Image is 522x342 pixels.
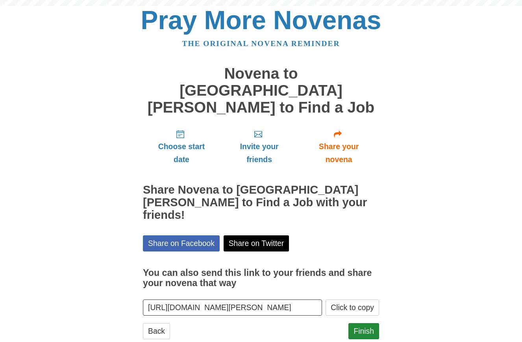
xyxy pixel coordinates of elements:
a: Share on Twitter [224,235,289,251]
h3: You can also send this link to your friends and share your novena that way [143,268,379,288]
a: Share your novena [298,124,379,170]
span: Share your novena [306,140,371,166]
span: Choose start date [151,140,212,166]
a: Finish [348,323,379,339]
a: Pray More Novenas [141,6,381,35]
a: Invite your friends [220,124,298,170]
a: The original novena reminder [182,39,340,48]
a: Choose start date [143,124,220,170]
a: Share on Facebook [143,235,220,251]
span: Invite your friends [228,140,291,166]
a: Back [143,323,170,339]
button: Click to copy [326,299,379,316]
h2: Share Novena to [GEOGRAPHIC_DATA][PERSON_NAME] to Find a Job with your friends! [143,184,379,222]
h1: Novena to [GEOGRAPHIC_DATA][PERSON_NAME] to Find a Job [143,65,379,116]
